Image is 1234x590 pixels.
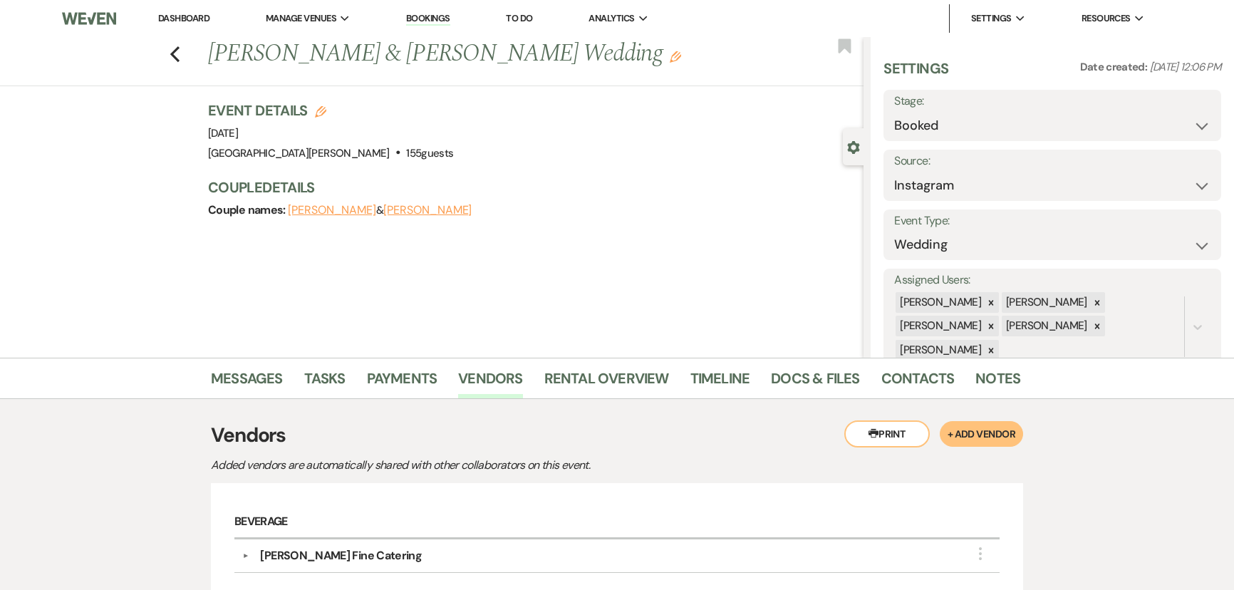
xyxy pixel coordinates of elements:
label: Stage: [894,91,1210,112]
span: [DATE] 12:06 PM [1150,60,1221,74]
a: Contacts [881,367,955,398]
div: [PERSON_NAME] [896,316,983,336]
div: [PERSON_NAME] [1002,316,1089,336]
div: [PERSON_NAME] [1002,292,1089,313]
h3: Settings [883,58,948,90]
a: Notes [975,367,1020,398]
button: Close lead details [847,140,860,153]
a: Bookings [406,12,450,26]
button: Edit [670,50,681,63]
label: Assigned Users: [894,270,1210,291]
a: Rental Overview [544,367,669,398]
span: Settings [971,11,1012,26]
a: To Do [506,12,532,24]
button: [PERSON_NAME] [383,205,472,216]
span: Couple names: [208,202,288,217]
p: Added vendors are automatically shared with other collaborators on this event. [211,456,710,475]
label: Event Type: [894,211,1210,232]
a: Messages [211,367,283,398]
span: 155 guests [406,146,453,160]
span: Manage Venues [266,11,336,26]
div: [PERSON_NAME] [896,292,983,313]
div: [PERSON_NAME] [896,340,983,361]
a: Tasks [304,367,346,398]
img: Weven Logo [62,4,116,33]
h3: Couple Details [208,177,849,197]
a: Docs & Files [771,367,859,398]
a: Vendors [458,367,522,398]
a: Payments [367,367,437,398]
h1: [PERSON_NAME] & [PERSON_NAME] Wedding [208,37,727,71]
span: Date created: [1080,60,1150,74]
div: [PERSON_NAME] Fine Catering [260,547,422,564]
label: Source: [894,151,1210,172]
button: + Add Vendor [940,421,1023,447]
h3: Event Details [208,100,453,120]
a: Timeline [690,367,750,398]
span: [DATE] [208,126,238,140]
h6: Beverage [234,506,1000,539]
span: Resources [1082,11,1131,26]
span: & [288,203,472,217]
span: [GEOGRAPHIC_DATA][PERSON_NAME] [208,146,390,160]
button: ▼ [237,552,254,559]
a: Dashboard [158,12,209,24]
h3: Vendors [211,420,1023,450]
button: Print [844,420,930,447]
span: Analytics [589,11,634,26]
button: [PERSON_NAME] [288,205,376,216]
